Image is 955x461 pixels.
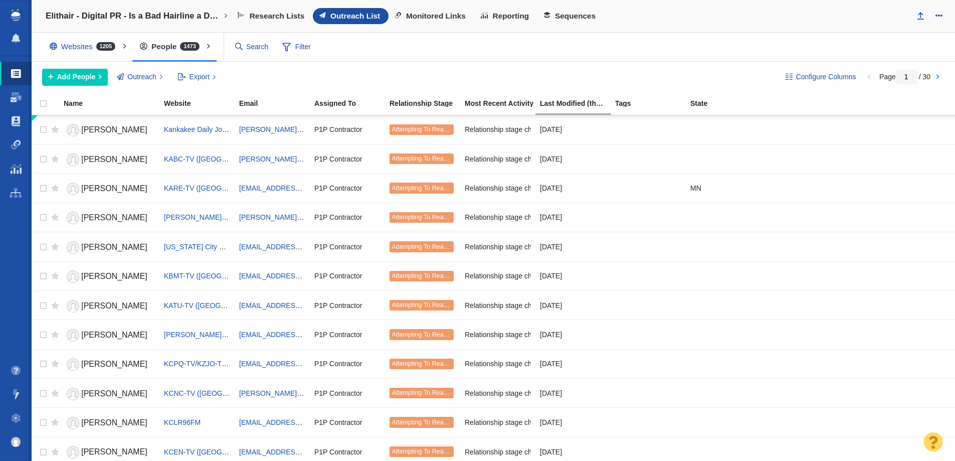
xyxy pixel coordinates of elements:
[11,437,21,447] img: c9363fb76f5993e53bff3b340d5c230a
[239,125,416,133] a: [PERSON_NAME][EMAIL_ADDRESS][DOMAIN_NAME]
[64,327,155,344] a: [PERSON_NAME]
[231,38,273,56] input: Search
[164,301,350,310] a: KATU-TV ([GEOGRAPHIC_DATA], [GEOGRAPHIC_DATA])
[615,100,689,108] a: Tags
[493,12,529,21] span: Reporting
[465,125,661,134] span: Relationship stage changed to: Attempting To Reach, 1 Attempt
[164,448,351,456] a: KCEN-TV ([GEOGRAPHIC_DATA], [GEOGRAPHIC_DATA])
[164,331,290,339] a: [PERSON_NAME] Media, Wake-Up Call
[392,331,468,338] span: Attempting To Reach (1 try)
[46,11,221,21] h4: Elithair - Digital PR - Is a Bad Hairline a Dating Dealbreaker?
[111,69,168,86] button: Outreach
[385,408,460,437] td: Attempting To Reach (1 try)
[64,121,155,139] a: [PERSON_NAME]
[11,9,20,21] img: buzzstream_logo_iconsimple.png
[540,148,606,170] div: [DATE]
[392,360,468,367] span: Attempting To Reach (1 try)
[64,443,155,461] a: [PERSON_NAME]
[164,125,341,133] a: Kankakee Daily Journal, Tune In Tonight (Remote Patrol)
[392,272,468,279] span: Attempting To Reach (1 try)
[465,213,661,222] span: Relationship stage changed to: Attempting To Reach, 1 Attempt
[314,100,389,107] div: Assigned To
[164,100,238,107] div: Website
[780,69,862,86] button: Configure Columns
[392,214,468,221] span: Attempting To Reach (1 try)
[465,155,661,164] span: Relationship stage changed to: Attempting To Reach, 1 Attempt
[239,184,358,192] a: [EMAIL_ADDRESS][DOMAIN_NAME]
[313,8,389,24] a: Outreach List
[164,243,232,251] a: [US_STATE] City Star
[231,8,313,24] a: Research Lists
[64,239,155,256] a: [PERSON_NAME]
[164,213,243,221] a: [PERSON_NAME] Media
[81,301,147,310] span: [PERSON_NAME]
[540,236,606,257] div: [DATE]
[239,272,358,280] a: [EMAIL_ADDRESS][DOMAIN_NAME]
[81,213,147,222] span: [PERSON_NAME]
[465,418,661,427] span: Relationship stage changed to: Attempting To Reach, 1 Attempt
[385,144,460,173] td: Attempting To Reach (1 try)
[81,331,147,339] span: [PERSON_NAME]
[239,389,474,397] a: [PERSON_NAME][EMAIL_ADDRESS][PERSON_NAME][DOMAIN_NAME]
[540,100,614,108] a: Last Modified (this project)
[164,272,351,280] a: KBMT-TV ([GEOGRAPHIC_DATA], [GEOGRAPHIC_DATA])
[540,119,606,140] div: [DATE]
[164,184,351,192] span: KARE-TV ([GEOGRAPHIC_DATA], [GEOGRAPHIC_DATA])
[385,379,460,408] td: Attempting To Reach (1 try)
[540,294,606,316] div: [DATE]
[164,155,351,163] a: KABC-TV ([GEOGRAPHIC_DATA], [GEOGRAPHIC_DATA])
[172,69,222,86] button: Export
[465,242,661,251] span: Relationship stage changed to: Attempting To Reach, 1 Attempt
[164,389,352,397] a: KCNC-TV ([GEOGRAPHIC_DATA], [GEOGRAPHIC_DATA])
[540,382,606,404] div: [DATE]
[239,360,474,368] a: [EMAIL_ADDRESS][PERSON_NAME][PERSON_NAME][DOMAIN_NAME]
[540,100,614,107] div: Date the Contact information in this project was last edited
[796,72,856,82] span: Configure Columns
[314,119,380,140] div: P1P Contractor
[392,448,468,455] span: Attempting To Reach (1 try)
[540,411,606,433] div: [DATE]
[385,203,460,232] td: Attempting To Reach (1 try)
[690,177,756,199] div: MN
[385,290,460,320] td: Attempting To Reach (1 try)
[690,100,765,108] a: State
[406,12,466,21] span: Monitored Links
[385,232,460,261] td: Attempting To Reach (1 try)
[465,184,661,193] span: Relationship stage changed to: Attempting To Reach, 1 Attempt
[239,448,358,456] a: [EMAIL_ADDRESS][DOMAIN_NAME]
[64,356,155,373] a: [PERSON_NAME]
[239,418,358,426] a: [EMAIL_ADDRESS][DOMAIN_NAME]
[385,320,460,349] td: Attempting To Reach (1 try)
[540,265,606,287] div: [DATE]
[42,35,127,58] div: Websites
[314,382,380,404] div: P1P Contractor
[465,447,661,456] span: Relationship stage changed to: Attempting To Reach, 1 Attempt
[164,360,383,368] a: KCPQ-TV/KZJO-TV ([GEOGRAPHIC_DATA], [GEOGRAPHIC_DATA])
[474,8,537,24] a: Reporting
[465,301,661,310] span: Relationship stage changed to: Attempting To Reach, 1 Attempt
[385,349,460,378] td: Attempting To Reach (1 try)
[314,411,380,433] div: P1P Contractor
[64,268,155,285] a: [PERSON_NAME]
[64,209,155,227] a: [PERSON_NAME]
[385,174,460,203] td: Attempting To Reach (1 try)
[540,324,606,345] div: [DATE]
[81,360,147,368] span: [PERSON_NAME]
[615,100,689,107] div: Tags
[239,155,474,163] a: [PERSON_NAME][EMAIL_ADDRESS][PERSON_NAME][DOMAIN_NAME]
[164,418,201,426] a: KCLR96FM
[64,100,163,108] a: Name
[385,261,460,290] td: Attempting To Reach (1 try)
[314,207,380,228] div: P1P Contractor
[81,447,147,456] span: [PERSON_NAME]
[314,100,389,108] a: Assigned To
